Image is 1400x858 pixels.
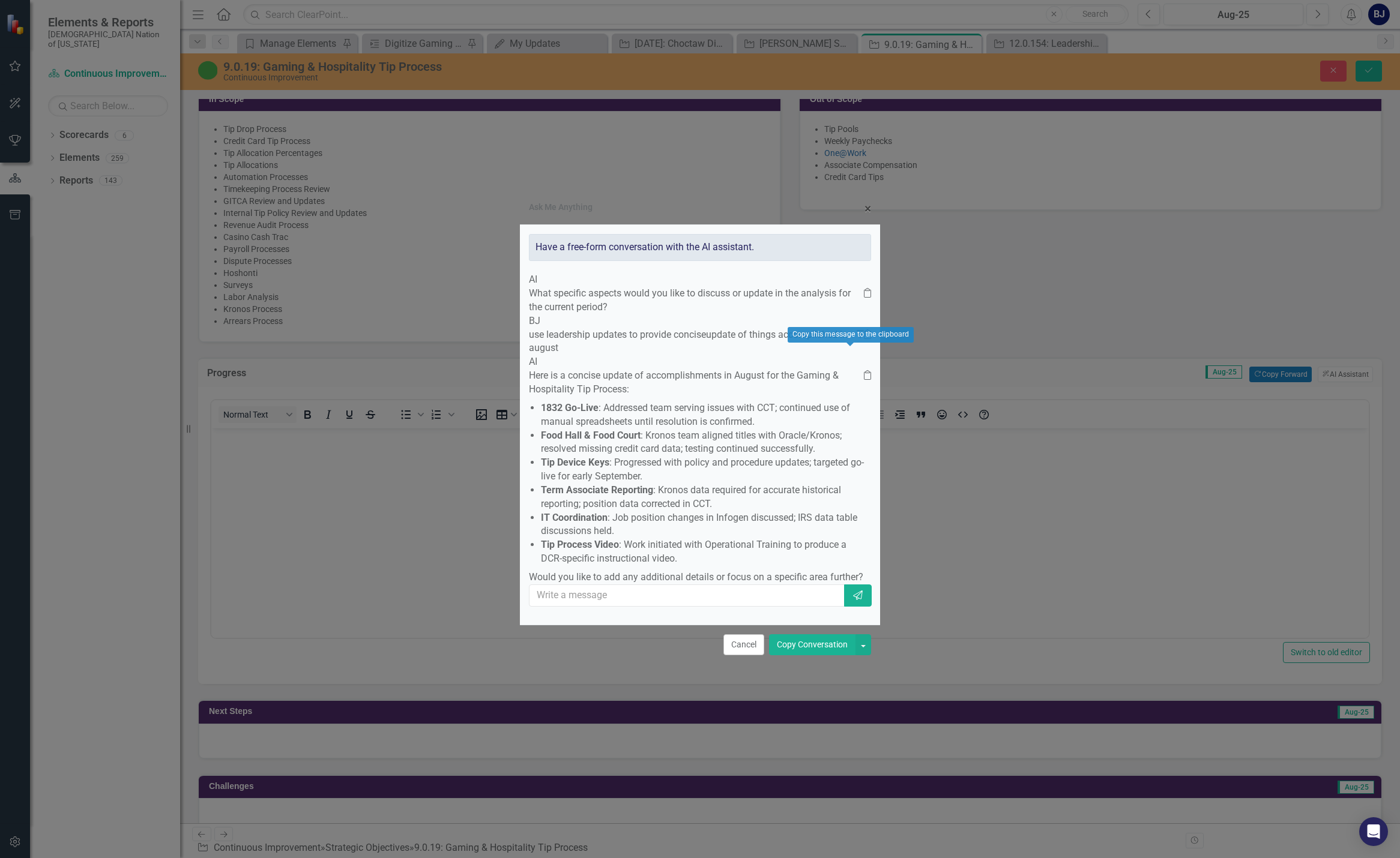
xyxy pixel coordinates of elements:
[541,456,864,484] p: : Progressed with policy and procedure updates; targeted go-live for early September.
[529,568,864,584] p: Would you like to add any additional details or focus on a specific area further?
[541,511,864,539] p: : Job position changes in Infogen discussed; IRS data table discussions held.
[529,328,857,356] p: use leadership updates to provide conciseupdate of things accomplished in august
[541,512,608,523] strong: IT Coordination
[529,273,871,287] div: AI
[541,484,653,496] strong: Term Associate Reporting
[529,584,845,607] input: Write a message
[529,234,871,261] div: Have a free-form conversation with the AI assistant.
[541,430,641,441] strong: Food Hall & Food Court
[864,202,871,216] span: ×
[541,539,619,550] strong: Tip Process Video
[1359,817,1388,846] div: Open Intercom Messenger
[541,538,864,566] p: : Work initiated with Operational Training to produce a DCR-specific instructional video.
[769,634,855,655] button: Copy Conversation
[541,402,599,413] strong: 1832 Go-Live
[788,327,914,343] div: Copy this message to the clipboard
[529,203,593,212] div: Ask Me Anything
[529,369,864,399] p: Here is a concise update of accomplishments in August for the Gaming & Hospitality Tip Process:
[529,355,871,369] div: AI
[541,401,864,429] p: : Addressed team serving issues with CCT; continued use of manual spreadsheets until resolution i...
[529,287,864,314] p: What specific aspects would you like to discuss or update in the analysis for the current period?
[541,429,864,457] p: : Kronos team aligned titles with Oracle/Kronos; resolved missing credit card data; testing conti...
[529,314,871,328] div: BJ
[541,484,864,511] p: : Kronos data required for accurate historical reporting; position data corrected in CCT.
[723,634,764,655] button: Cancel
[541,457,609,468] strong: Tip Device Keys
